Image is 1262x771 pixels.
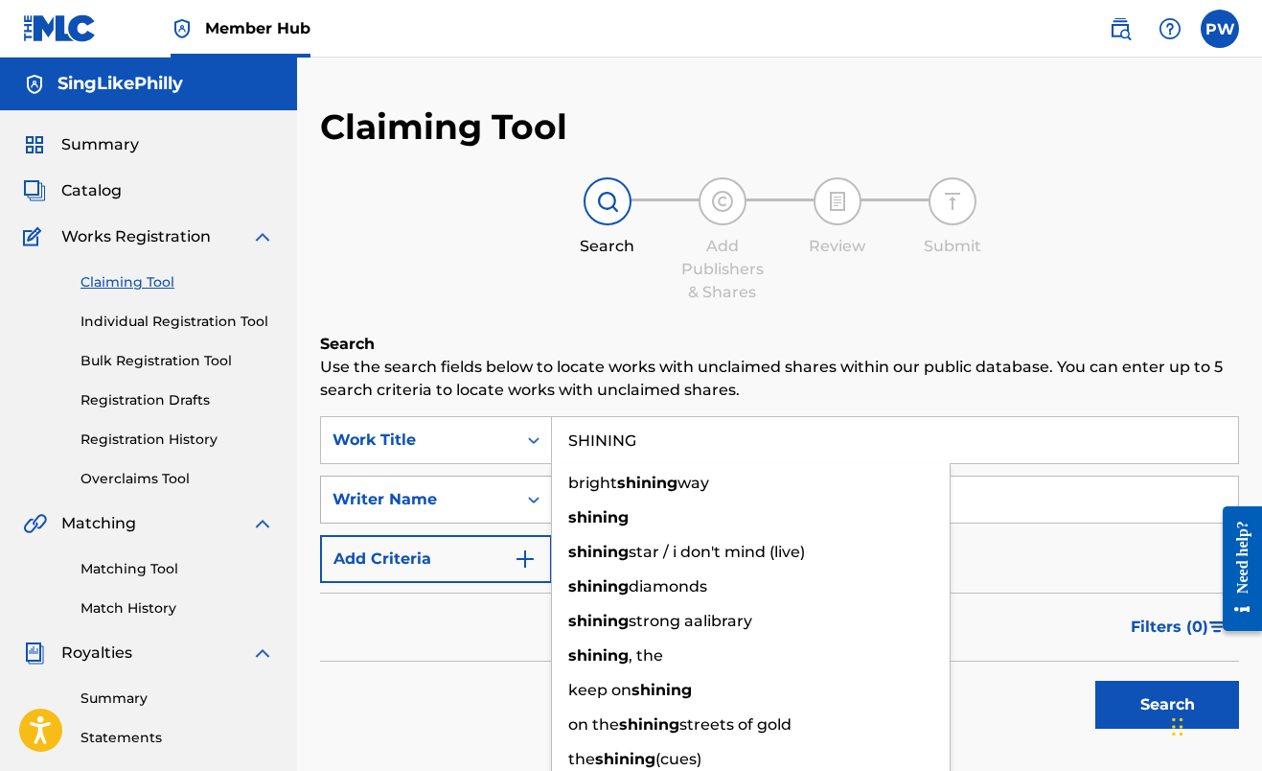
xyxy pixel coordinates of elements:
span: star / i don't mind (live) [629,543,805,561]
div: Review [790,235,885,258]
img: search [1109,17,1132,40]
strong: shining [617,474,677,492]
iframe: Resource Center [1208,490,1262,648]
h6: Search [320,333,1239,356]
div: Search [560,235,655,258]
span: strong aalibrary [629,612,752,630]
div: User Menu [1201,10,1239,48]
strong: shining [568,543,629,561]
img: step indicator icon for Search [596,190,619,213]
a: Overclaims Tool [80,469,274,489]
span: diamonds [629,577,707,596]
strong: shining [568,646,629,665]
span: keep on [568,681,631,699]
button: Add Criteria [320,535,552,583]
div: Work Title [333,429,505,452]
div: Help [1151,10,1189,48]
a: Individual Registration Tool [80,312,274,332]
img: expand [251,642,274,665]
img: Top Rightsholder [171,17,194,40]
span: Filters ( 0 ) [1131,616,1208,639]
a: Bulk Registration Tool [80,351,274,371]
img: help [1159,17,1182,40]
div: Add Publishers & Shares [675,235,770,304]
a: Public Search [1101,10,1139,48]
a: Registration Drafts [80,390,274,410]
img: Accounts [23,73,46,96]
span: on the [568,715,619,734]
a: Registration History [80,430,274,450]
p: Use the search fields below to locate works with unclaimed shares within our public database. You... [320,356,1239,402]
a: Statements [80,728,274,748]
span: , the [629,646,663,665]
a: Claiming Tool [80,272,274,292]
img: Catalog [23,179,46,202]
div: Drag [1172,698,1183,756]
img: Summary [23,133,46,156]
span: streets of gold [679,715,792,734]
img: 9d2ae6d4665cec9f34b9.svg [514,548,537,571]
span: Member Hub [205,17,310,39]
h5: SingLikePhilly [57,73,183,95]
span: Catalog [61,179,122,202]
img: expand [251,225,274,248]
strong: shining [595,750,655,768]
img: step indicator icon for Review [826,190,849,213]
strong: shining [568,577,629,596]
img: Matching [23,512,47,535]
a: SummarySummary [23,133,139,156]
div: Writer Name [333,488,505,511]
span: Matching [61,512,136,535]
span: (cues) [655,750,701,768]
strong: shining [568,508,629,526]
img: step indicator icon for Submit [941,190,964,213]
strong: shining [631,681,692,699]
img: expand [251,512,274,535]
span: Works Registration [61,225,211,248]
a: Match History [80,598,274,619]
img: step indicator icon for Add Publishers & Shares [711,190,734,213]
form: Search Form [320,416,1239,738]
h2: Claiming Tool [320,105,567,149]
a: CatalogCatalog [23,179,122,202]
span: the [568,750,595,768]
strong: shining [568,612,629,630]
span: bright [568,474,617,492]
span: way [677,474,709,492]
img: MLC Logo [23,14,97,42]
a: Summary [80,689,274,709]
a: Matching Tool [80,559,274,579]
iframe: Chat Widget [1166,679,1262,771]
span: Royalties [61,642,132,665]
div: Submit [905,235,1000,258]
button: Search [1095,681,1239,729]
img: Royalties [23,642,46,665]
button: Filters (0) [1119,603,1239,651]
span: Summary [61,133,139,156]
strong: shining [619,715,679,734]
img: Works Registration [23,225,48,248]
